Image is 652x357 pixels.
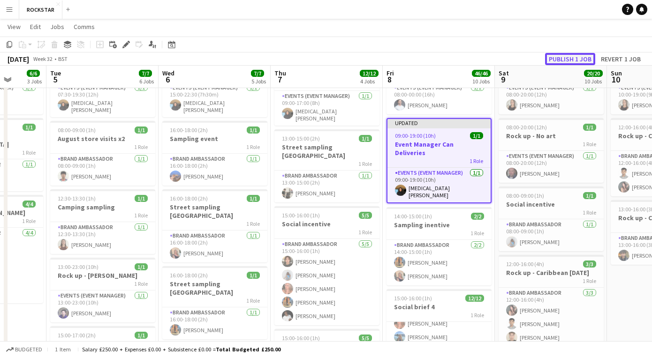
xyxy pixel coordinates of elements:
[274,171,379,202] app-card-role: Brand Ambassador1/113:00-15:00 (2h)[PERSON_NAME]
[50,69,61,77] span: Tue
[162,203,267,220] h3: Street sampling [GEOGRAPHIC_DATA]
[472,70,491,77] span: 46/46
[162,307,267,339] app-card-role: Brand Ambassador1/116:00-18:00 (2h)[PERSON_NAME]
[58,126,96,134] span: 08:00-09:00 (1h)
[274,206,379,325] app-job-card: 15:00-16:00 (1h)5/5Social incentive1 RoleBrand Ambassador5/515:00-16:00 (1h)[PERSON_NAME][PERSON_...
[506,192,544,199] span: 08:00-09:00 (1h)
[499,69,509,77] span: Sat
[583,124,596,131] span: 1/1
[247,272,260,279] span: 1/1
[387,207,492,285] div: 14:00-15:00 (1h)2/2Sampling inentive1 RoleBrand Ambassador2/214:00-15:00 (1h)[PERSON_NAME][PERSON...
[499,268,604,277] h3: Rock up - Caribbean [DATE]
[358,160,372,167] span: 1 Role
[387,119,491,126] div: Updated
[216,346,281,353] span: Total Budgeted £250.00
[273,74,286,85] span: 7
[499,186,604,251] app-job-card: 08:00-09:00 (1h)1/1Social incentive1 RoleBrand Ambassador1/108:00-09:00 (1h)[PERSON_NAME]
[162,69,174,77] span: Wed
[162,189,267,262] app-job-card: 16:00-18:00 (2h)1/1Street sampling [GEOGRAPHIC_DATA]1 RoleBrand Ambassador1/116:00-18:00 (2h)[PER...
[50,271,155,280] h3: Rock up - [PERSON_NAME]
[499,255,604,347] app-job-card: 12:00-16:00 (4h)3/3Rock up - Caribbean [DATE]1 RoleBrand Ambassador3/312:00-16:00 (4h)[PERSON_NAM...
[52,346,74,353] span: 1 item
[49,74,61,85] span: 5
[360,78,378,85] div: 4 Jobs
[499,118,604,183] app-job-card: 08:00-20:00 (12h)1/1Rock up - No art1 RoleEvents (Event Manager)1/108:00-20:00 (12h)[PERSON_NAME]
[387,221,492,229] h3: Sampling inentive
[470,132,483,139] span: 1/1
[8,54,29,64] div: [DATE]
[387,140,491,157] h3: Event Manager Can Deliveries
[74,22,95,31] span: Comms
[50,22,64,31] span: Jobs
[387,118,492,203] app-job-card: Updated09:00-19:00 (10h)1/1Event Manager Can Deliveries1 RoleEvents (Event Manager)1/109:00-19:00...
[282,135,320,142] span: 13:00-15:00 (2h)
[499,82,604,114] app-card-role: Events (Event Manager)1/108:00-20:00 (12h)[PERSON_NAME]
[162,121,267,186] app-job-card: 16:00-18:00 (2h)1/1Sampling event1 RoleBrand Ambassador1/116:00-18:00 (2h)[PERSON_NAME]
[50,154,155,186] app-card-role: Brand Ambassador1/108:00-09:00 (1h)[PERSON_NAME]
[583,141,596,148] span: 1 Role
[246,297,260,304] span: 1 Role
[162,231,267,262] app-card-role: Brand Ambassador1/116:00-18:00 (2h)[PERSON_NAME]
[135,126,148,134] span: 1/1
[387,240,492,285] app-card-role: Brand Ambassador2/214:00-15:00 (1h)[PERSON_NAME][PERSON_NAME]
[46,21,68,33] a: Jobs
[139,70,152,77] span: 7/7
[597,53,644,65] button: Revert 1 job
[50,203,155,211] h3: Camping sampling
[499,132,604,140] h3: Rock up - No art
[609,74,622,85] span: 10
[170,126,208,134] span: 16:00-18:00 (2h)
[139,78,154,85] div: 6 Jobs
[8,22,21,31] span: View
[31,55,54,62] span: Week 32
[30,22,41,31] span: Edit
[23,201,36,208] span: 4/4
[499,151,604,183] app-card-role: Events (Event Manager)1/108:00-20:00 (12h)[PERSON_NAME]
[395,132,436,139] span: 09:00-19:00 (10h)
[470,157,483,164] span: 1 Role
[19,0,62,19] button: ROCKSTAR
[58,332,96,339] span: 15:00-17:00 (2h)
[506,260,544,268] span: 12:00-16:00 (4h)
[82,346,281,353] div: Salary £250.00 + Expenses £0.00 + Subsistence £0.00 =
[162,154,267,186] app-card-role: Brand Ambassador1/116:00-18:00 (2h)[PERSON_NAME]
[135,195,148,202] span: 1/1
[5,344,44,355] button: Budgeted
[394,213,432,220] span: 14:00-15:00 (1h)
[23,124,36,131] span: 1/1
[282,335,320,342] span: 15:00-16:00 (1h)
[162,266,267,339] app-job-card: 16:00-18:00 (2h)1/1Street sampling [GEOGRAPHIC_DATA]1 RoleBrand Ambassador1/116:00-18:00 (2h)[PER...
[274,129,379,202] app-job-card: 13:00-15:00 (2h)1/1Street sampling [GEOGRAPHIC_DATA]1 RoleBrand Ambassador1/113:00-15:00 (2h)[PER...
[584,70,603,77] span: 20/20
[470,230,484,237] span: 1 Role
[27,70,40,77] span: 6/6
[162,280,267,297] h3: Street sampling [GEOGRAPHIC_DATA]
[499,219,604,251] app-card-role: Brand Ambassador1/108:00-09:00 (1h)[PERSON_NAME]
[50,121,155,186] app-job-card: 08:00-09:00 (1h)1/1August store visits x21 RoleBrand Ambassador1/108:00-09:00 (1h)[PERSON_NAME]
[50,134,155,143] h3: August store visits x2
[247,195,260,202] span: 1/1
[170,272,208,279] span: 16:00-18:00 (2h)
[50,258,155,322] app-job-card: 13:00-23:00 (10h)1/1Rock up - [PERSON_NAME]1 RoleEvents (Event Manager)1/113:00-23:00 (10h)[PERSO...
[246,143,260,150] span: 1 Role
[387,168,491,202] app-card-role: Events (Event Manager)1/109:00-19:00 (10h)[MEDICAL_DATA][PERSON_NAME]
[387,82,492,114] app-card-role: Events (Event Manager)1/108:00-00:00 (16h)[PERSON_NAME]
[465,295,484,302] span: 12/12
[161,74,174,85] span: 6
[26,21,45,33] a: Edit
[246,220,260,227] span: 1 Role
[583,260,596,268] span: 3/3
[134,212,148,219] span: 1 Role
[583,277,596,284] span: 1 Role
[506,124,547,131] span: 08:00-20:00 (12h)
[274,91,379,126] app-card-role: Events (Event Manager)1/109:00-17:00 (8h)[MEDICAL_DATA][PERSON_NAME]
[545,53,595,65] button: Publish 1 job
[583,192,596,199] span: 1/1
